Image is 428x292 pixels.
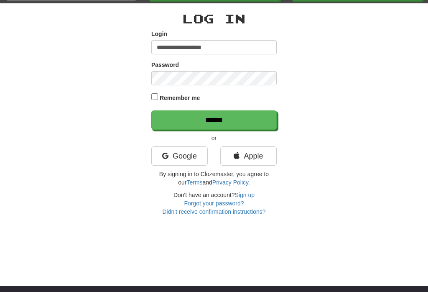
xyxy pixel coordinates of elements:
p: or [151,134,277,143]
h2: Log In [151,12,277,26]
a: Terms [186,179,202,186]
div: Don't have an account? [151,191,277,216]
label: Login [151,30,167,38]
a: Google [151,147,208,166]
p: By signing in to Clozemaster, you agree to our and . [151,170,277,187]
a: Sign up [235,192,255,199]
label: Remember me [160,94,200,102]
a: Apple [220,147,277,166]
a: Didn't receive confirmation instructions? [162,209,265,215]
label: Password [151,61,179,69]
a: Privacy Policy [212,179,248,186]
a: Forgot your password? [184,200,244,207]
